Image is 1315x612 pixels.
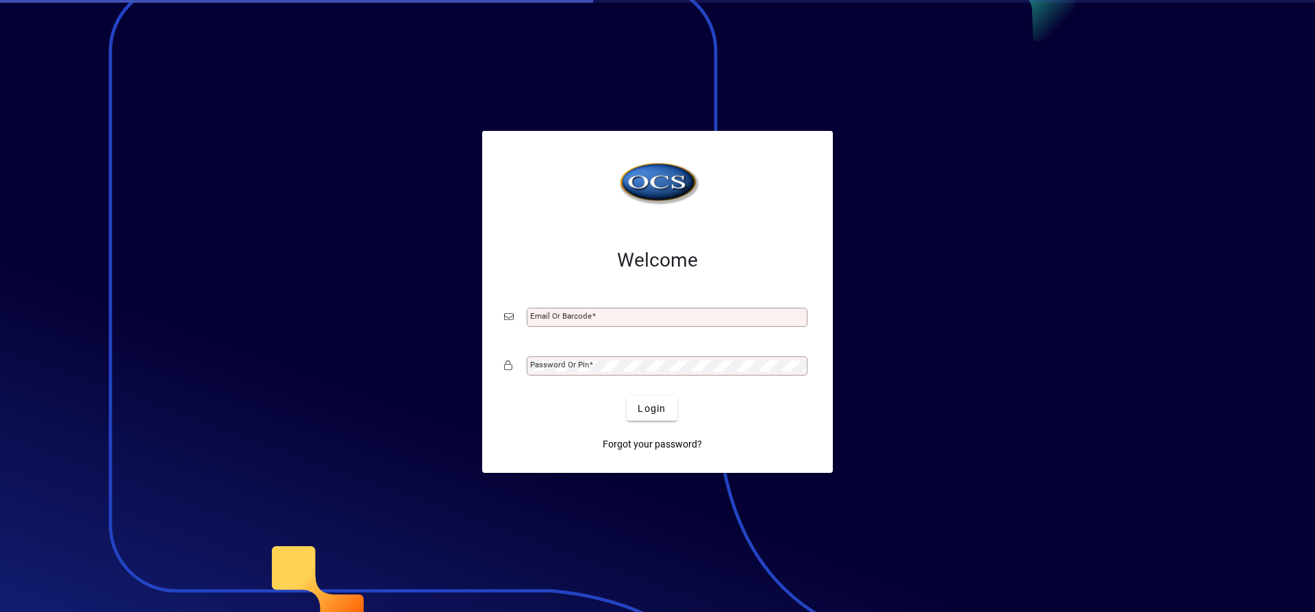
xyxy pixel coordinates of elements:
span: Login [638,402,666,416]
button: Login [627,396,677,421]
span: Forgot your password? [603,437,702,452]
h2: Welcome [504,249,811,272]
mat-label: Password or Pin [530,360,589,369]
mat-label: Email or Barcode [530,311,592,321]
a: Forgot your password? [597,432,707,456]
